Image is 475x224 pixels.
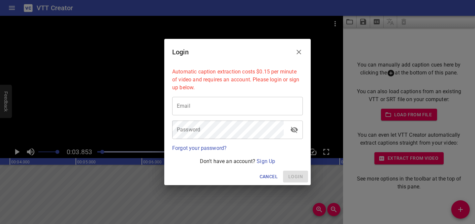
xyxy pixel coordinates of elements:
[257,171,280,183] button: Cancel
[257,158,275,164] a: Sign Up
[286,122,302,138] button: toggle password visibility
[283,171,308,183] span: Please enter your email and password above.
[260,173,278,181] span: Cancel
[172,157,303,165] p: Don't have an account?
[291,44,307,60] button: Close
[172,47,189,57] h6: Login
[172,68,303,92] p: Automatic caption extraction costs $0.15 per minute of video and requires an account. Please logi...
[172,145,227,151] a: Forgot your password?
